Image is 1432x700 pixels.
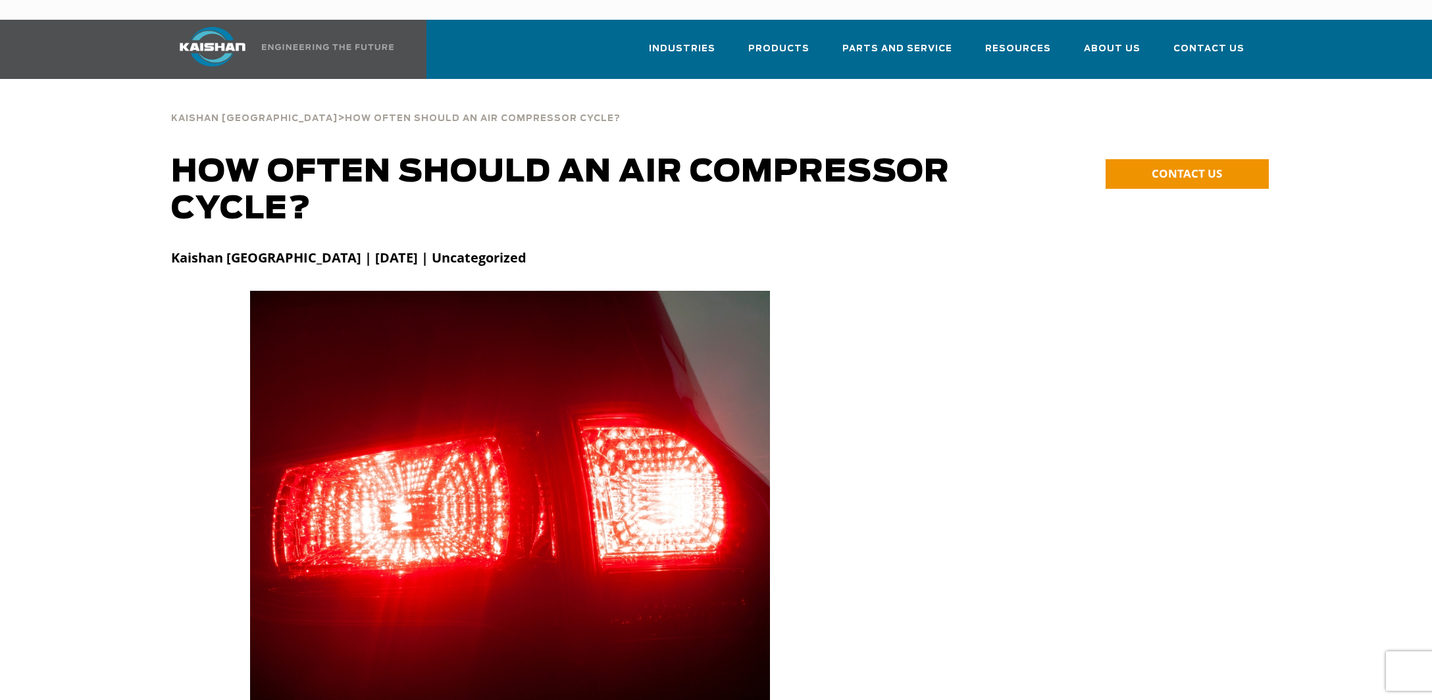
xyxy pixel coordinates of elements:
a: Kaishan USA [163,20,396,79]
a: How Often Should an Air Compressor Cycle? [345,112,621,124]
span: How Often Should an Air Compressor Cycle? [345,114,621,123]
a: Kaishan [GEOGRAPHIC_DATA] [171,112,338,124]
span: Kaishan [GEOGRAPHIC_DATA] [171,114,338,123]
span: About Us [1084,41,1140,57]
span: Contact Us [1173,41,1244,57]
a: Parts and Service [842,32,952,76]
a: Resources [985,32,1051,76]
a: CONTACT US [1106,159,1269,189]
div: > [171,99,621,129]
span: CONTACT US [1152,166,1222,181]
span: Parts and Service [842,41,952,57]
span: Industries [649,41,715,57]
strong: Kaishan [GEOGRAPHIC_DATA] | [DATE] | Uncategorized [171,249,526,266]
a: About Us [1084,32,1140,76]
span: Resources [985,41,1051,57]
a: Industries [649,32,715,76]
span: Products [748,41,809,57]
a: Contact Us [1173,32,1244,76]
a: Products [748,32,809,76]
img: Engineering the future [262,44,394,50]
h1: How Often Should an Air Compressor Cycle? [171,154,984,228]
img: kaishan logo [163,27,262,66]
